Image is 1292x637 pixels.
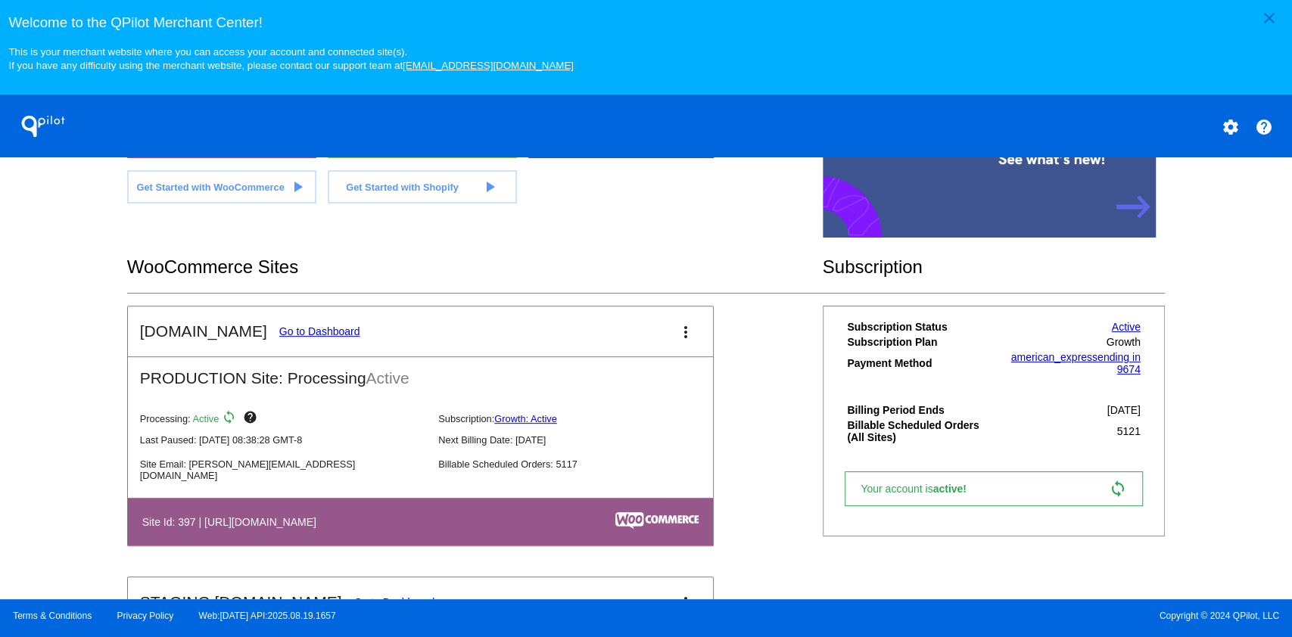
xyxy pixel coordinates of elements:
span: Active [366,369,409,387]
mat-icon: more_vert [677,594,695,612]
h2: PRODUCTION Site: Processing [128,357,713,387]
a: Active [1112,321,1141,333]
h4: Site Id: 397 | [URL][DOMAIN_NAME] [142,516,324,528]
mat-icon: more_vert [677,323,695,341]
mat-icon: play_arrow [288,178,307,196]
h2: [DOMAIN_NAME] [140,322,267,340]
th: Billable Scheduled Orders (All Sites) [846,418,994,444]
small: This is your merchant website where you can access your account and connected site(s). If you hav... [8,46,573,71]
th: Subscription Plan [846,335,994,349]
mat-icon: sync [1109,480,1127,498]
span: Copyright © 2024 QPilot, LLC [659,611,1279,621]
a: american_expressending in 9674 [1010,351,1140,375]
th: Billing Period Ends [846,403,994,417]
a: Go to Dashboard [354,596,435,608]
th: Payment Method [846,350,994,376]
mat-icon: help [1255,118,1273,136]
span: Get Started with Shopify [346,182,459,193]
span: 5121 [1116,425,1140,437]
a: Web:[DATE] API:2025.08.19.1657 [199,611,336,621]
p: Billable Scheduled Orders: 5117 [438,458,724,470]
a: Go to Dashboard [279,325,360,337]
a: [EMAIL_ADDRESS][DOMAIN_NAME] [403,60,574,71]
span: Active [193,413,219,424]
span: [DATE] [1107,404,1141,416]
p: Subscription: [438,413,724,424]
h2: STAGING [DOMAIN_NAME] [140,593,342,611]
mat-icon: settings [1221,118,1239,136]
h3: Welcome to the QPilot Merchant Center! [8,14,1283,31]
span: Growth [1107,336,1141,348]
a: Get Started with Shopify [328,170,517,204]
a: Growth: Active [494,413,557,424]
img: c53aa0e5-ae75-48aa-9bee-956650975ee5 [615,512,699,529]
a: Privacy Policy [117,611,174,621]
a: Your account isactive! sync [845,471,1142,506]
span: american_express [1010,351,1097,363]
p: Site Email: [PERSON_NAME][EMAIL_ADDRESS][DOMAIN_NAME] [140,458,426,481]
h1: QPilot [13,111,73,141]
span: Your account is [861,483,982,495]
a: Terms & Conditions [13,611,92,621]
p: Last Paused: [DATE] 08:38:28 GMT-8 [140,434,426,446]
mat-icon: play_arrow [480,178,498,196]
h2: Subscription [823,256,1166,278]
span: active! [932,483,973,495]
h2: WooCommerce Sites [127,256,823,278]
a: Get Started with WooCommerce [127,170,316,204]
mat-icon: sync [222,410,240,428]
p: Next Billing Date: [DATE] [438,434,724,446]
th: Subscription Status [846,320,994,334]
span: Get Started with WooCommerce [136,182,284,193]
p: Processing: [140,410,426,428]
mat-icon: close [1260,9,1278,27]
mat-icon: help [242,410,260,428]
